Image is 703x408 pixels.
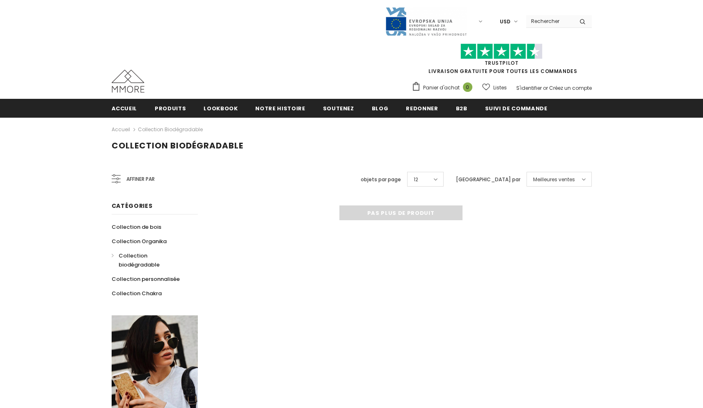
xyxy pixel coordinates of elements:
[155,105,186,112] span: Produits
[112,220,161,234] a: Collection de bois
[155,99,186,117] a: Produits
[112,70,144,93] img: Cas MMORE
[406,99,438,117] a: Redonner
[533,176,575,184] span: Meilleures ventes
[112,202,153,210] span: Catégories
[526,15,573,27] input: Search Site
[482,80,507,95] a: Listes
[485,105,547,112] span: Suivi de commande
[372,105,389,112] span: Blog
[119,252,160,269] span: Collection biodégradable
[112,125,130,134] a: Accueil
[372,99,389,117] a: Blog
[112,248,189,272] a: Collection biodégradable
[412,47,592,75] span: LIVRAISON GRATUITE POUR TOUTES LES COMMANDES
[493,84,507,92] span: Listes
[463,82,472,92] span: 0
[456,176,520,184] label: [GEOGRAPHIC_DATA] par
[543,84,548,91] span: or
[412,82,476,94] a: Panier d'achat 0
[385,7,467,36] img: Javni Razpis
[323,99,354,117] a: soutenez
[112,105,137,112] span: Accueil
[138,126,203,133] a: Collection biodégradable
[112,272,180,286] a: Collection personnalisée
[414,176,418,184] span: 12
[112,237,167,245] span: Collection Organika
[516,84,542,91] a: S'identifier
[485,99,547,117] a: Suivi de commande
[255,99,305,117] a: Notre histoire
[460,43,543,59] img: Faites confiance aux étoiles pilotes
[112,99,137,117] a: Accueil
[112,286,162,301] a: Collection Chakra
[423,84,460,92] span: Panier d'achat
[361,176,401,184] label: objets par page
[112,289,162,297] span: Collection Chakra
[204,105,238,112] span: Lookbook
[456,105,467,112] span: B2B
[112,140,243,151] span: Collection biodégradable
[406,105,438,112] span: Redonner
[204,99,238,117] a: Lookbook
[112,223,161,231] span: Collection de bois
[323,105,354,112] span: soutenez
[255,105,305,112] span: Notre histoire
[112,234,167,248] a: Collection Organika
[456,99,467,117] a: B2B
[485,59,519,66] a: TrustPilot
[126,175,155,184] span: Affiner par
[112,275,180,283] span: Collection personnalisée
[549,84,592,91] a: Créez un compte
[500,18,511,26] span: USD
[385,18,467,25] a: Javni Razpis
